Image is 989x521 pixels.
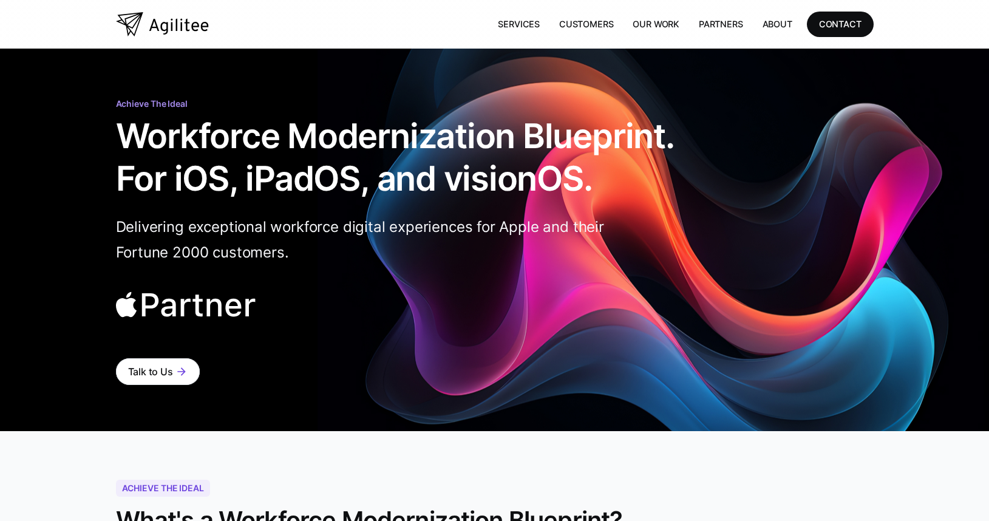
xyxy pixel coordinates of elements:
[116,358,200,385] a: Talk to Usarrow_forward
[549,12,623,36] a: Customers
[116,95,835,112] div: achieve the ideal
[175,366,188,378] div: arrow_forward
[488,12,549,36] a: Services
[807,12,874,36] a: CONTACT
[819,16,862,32] div: CONTACT
[128,363,173,380] div: Talk to Us
[116,214,619,265] p: Delivering exceptional workforce digital experiences for Apple and their Fortune 2000 customers.
[116,480,211,497] div: Achieve the ideal
[689,12,753,36] a: Partners
[753,12,802,36] a: About
[116,12,209,36] a: home
[623,12,689,36] a: Our Work
[116,115,691,200] h1: Workforce Modernization Blueprint. For iOS, iPadOS, and visionOS.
